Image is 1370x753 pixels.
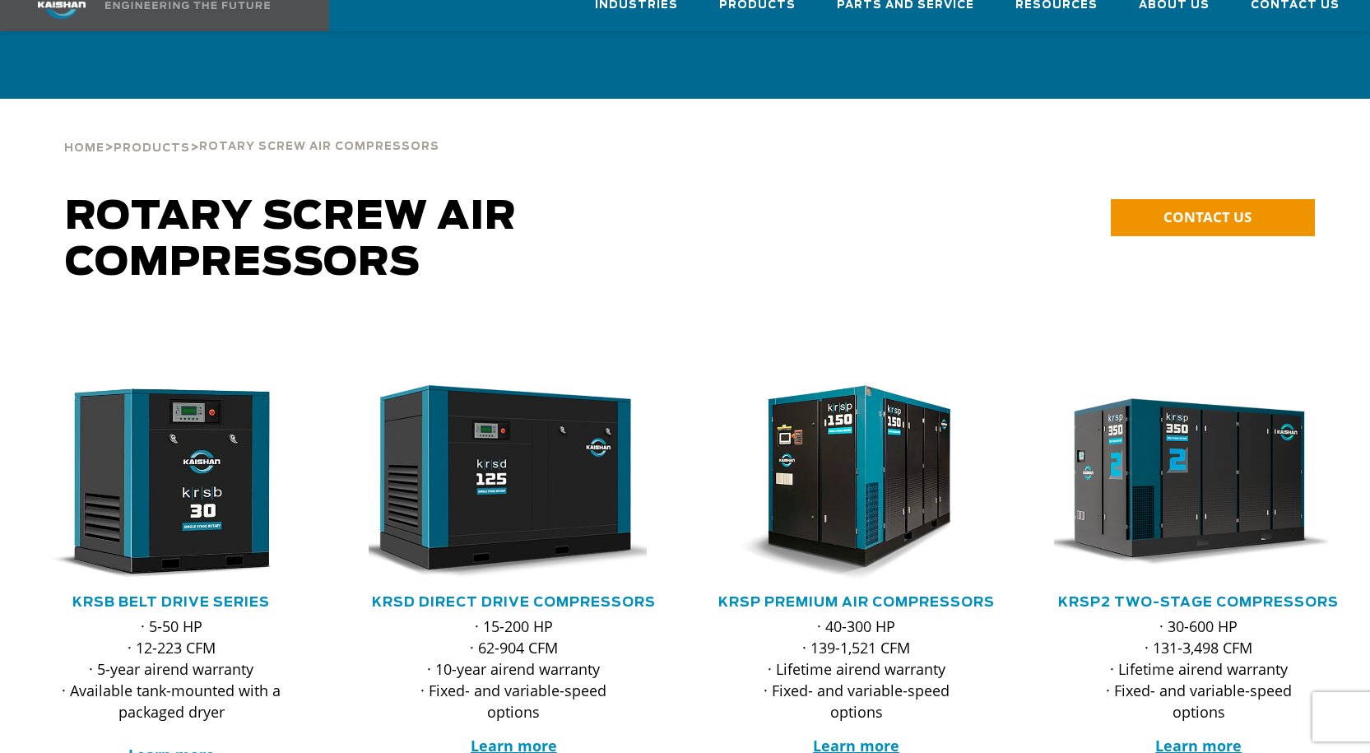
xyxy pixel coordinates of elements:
span: Products [114,143,190,154]
span: Home [64,143,104,154]
div: krsp150 [712,385,1001,581]
a: CONTACT US [1111,199,1315,236]
div: krsd125 [369,385,658,581]
img: krsp150 [699,385,990,581]
img: krsd125 [356,385,647,581]
div: krsp350 [1054,385,1344,581]
div: krsb30 [26,385,316,581]
div: > > [64,99,439,161]
a: KRSD Direct Drive Compressors [372,596,656,609]
p: · 15-200 HP · 62-904 CFM · 10-year airend warranty · Fixed- and variable-speed options [402,616,625,723]
img: krsb30 [14,385,304,581]
a: KRSP2 Two-Stage Compressors [1058,596,1339,609]
span: CONTACT US [1163,207,1252,226]
p: · 40-300 HP · 139-1,521 CFM · Lifetime airend warranty · Fixed- and variable-speed options [745,616,968,723]
a: KRSP Premium Air Compressors [718,596,995,609]
a: KRSB Belt Drive Series [72,596,270,609]
span: Rotary Screw Air Compressors [65,198,517,283]
span: Rotary Screw Air Compressors [199,142,439,152]
a: Home [64,140,104,155]
img: krsp350 [1042,385,1332,581]
a: Products [114,140,190,155]
p: · 30-600 HP · 131-3,498 CFM · Lifetime airend warranty · Fixed- and variable-speed options [1087,616,1311,723]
